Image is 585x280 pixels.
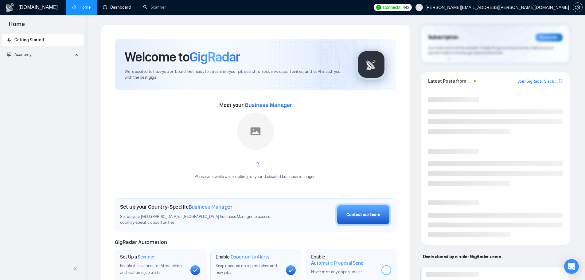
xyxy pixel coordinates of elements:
div: Reminder [536,34,563,41]
a: export [559,78,563,84]
li: Getting Started [2,34,84,46]
a: setting [573,5,583,10]
img: placeholder.png [237,113,274,150]
span: fund-projection-screen [7,52,11,57]
span: 442 [403,4,409,11]
span: Subscription [428,32,458,43]
span: Academy [14,52,31,57]
div: Please wait while we're looking for your dedicated business manager... [191,174,321,180]
span: Latest Posts from the GigRadar Community [428,77,472,85]
span: Connects: [383,4,401,11]
span: Business Manager [244,102,292,108]
span: double-left [73,266,79,272]
button: Contact our team [335,203,391,226]
span: Keep updated on top matches and new jobs. [216,263,277,275]
h1: Set Up a [120,254,155,260]
div: Open Intercom Messenger [564,259,579,274]
span: Your subscription will be renewed. To keep things running smoothly, make sure your payment method... [428,45,553,55]
span: GigRadar Automation [115,239,167,246]
a: dashboardDashboard [103,5,131,10]
a: searchScanner [143,5,166,10]
span: Meet your [219,102,292,108]
span: Home [4,20,30,33]
span: Academy [7,52,31,57]
img: logo [5,3,15,13]
span: rocket [7,37,11,42]
span: Opportunity Alerts [231,254,270,260]
span: Never miss any opportunities. [311,269,363,274]
img: gigradar-logo.png [356,49,387,80]
span: export [559,78,563,83]
span: Getting Started [14,37,44,42]
div: Contact our team [346,211,380,218]
span: Set up your [GEOGRAPHIC_DATA] or [GEOGRAPHIC_DATA] Business Manager to access country-specific op... [120,214,283,226]
span: Scanner [138,254,155,260]
img: upwork-logo.png [376,5,381,10]
h1: Set up your Country-Specific [120,203,232,210]
span: Business Manager [189,203,232,210]
span: Automatic Proposal Send [311,260,364,266]
a: Join GigRadar Slack Community [518,78,558,85]
button: setting [573,2,583,12]
span: user [417,5,421,10]
a: homeHome [72,5,91,10]
span: We're excited to have you on board. Get ready to streamline your job search, unlock new opportuni... [125,69,346,81]
span: loading [252,161,259,169]
h1: Enable [216,254,270,260]
h1: Welcome to [125,49,240,65]
li: Academy Homepage [2,63,84,67]
span: GigRadar [189,49,240,65]
span: setting [573,5,582,10]
span: Deals closed by similar GigRadar users [420,251,504,262]
span: Enable the scanner for AI matching and real-time job alerts. [120,263,182,275]
h1: Enable [311,254,376,266]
